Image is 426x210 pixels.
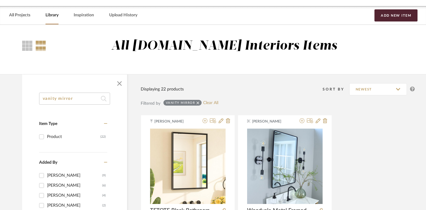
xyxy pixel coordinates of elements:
[9,11,30,19] a: All Projects
[203,100,218,106] a: Clear All
[39,160,57,165] span: Added By
[102,181,106,190] div: (6)
[109,11,137,19] a: Upload History
[111,38,337,54] div: All [DOMAIN_NAME] Interiors Items
[39,93,110,105] input: Search within 22 results
[141,86,184,93] div: Displaying 22 products
[100,132,106,142] div: (22)
[141,100,160,107] div: Filtered by
[247,129,323,204] img: Woodvale Metal Framed Wall Mounted Bathroom / Vanity Mirror
[252,119,290,124] span: [PERSON_NAME]
[47,181,102,190] div: [PERSON_NAME]
[113,77,126,90] button: Close
[166,101,195,105] div: vanity mirror
[150,129,226,204] img: TETOTE Black Bathroom Mirror 20" x 30" Matte Black Rectangle Beveled Framed Bathroom Vanity Mirror
[374,9,418,21] button: Add New Item
[47,132,100,142] div: Product
[39,122,57,126] span: Item Type
[154,119,193,124] span: [PERSON_NAME]
[47,171,102,180] div: [PERSON_NAME]
[102,171,106,180] div: (9)
[47,191,102,200] div: [PERSON_NAME]
[102,191,106,200] div: (4)
[323,86,349,92] div: Sort By
[74,11,94,19] a: Inspiration
[45,11,59,19] a: Library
